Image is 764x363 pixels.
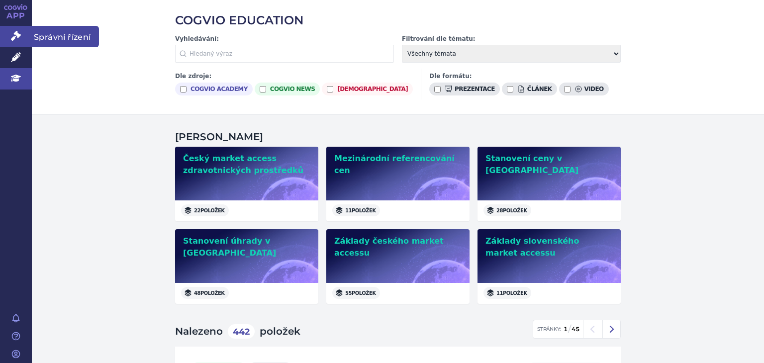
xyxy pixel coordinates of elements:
span: / [568,323,572,336]
a: Český market access zdravotnických prostředků22položek [175,147,318,221]
h3: Dle formátu: [429,72,609,81]
input: prezentace [434,86,441,92]
input: cogvio academy [180,86,187,92]
span: 11 položek [483,287,531,299]
span: 55 položek [332,287,380,299]
span: Stránky: [537,327,561,332]
h2: Stanovení úhrady v [GEOGRAPHIC_DATA] [183,235,310,259]
label: Filtrování dle tématu: [402,35,621,43]
strong: 1 [564,326,568,332]
label: článek [502,83,557,95]
a: Základy českého market accessu55položek [326,229,470,304]
input: cogvio news [260,86,266,92]
span: Správní řízení [32,26,99,47]
a: Mezinárodní referencování cen11položek [326,147,470,221]
h2: Český market access zdravotnických prostředků [183,153,310,177]
strong: 45 [572,326,579,332]
input: video [564,86,571,92]
span: 11 položek [332,204,380,216]
span: 442 [228,324,255,339]
span: 28 položek [483,204,531,216]
input: článek [507,86,513,92]
label: prezentace [429,83,500,95]
label: cogvio news [255,83,320,95]
h2: [PERSON_NAME] [175,131,621,143]
label: video [559,83,609,95]
span: 22 položek [181,204,229,216]
label: Vyhledávání: [175,35,394,43]
h3: Dle zdroje: [175,72,413,81]
h2: Základy českého market accessu [334,235,462,259]
h2: Stanovení ceny v [GEOGRAPHIC_DATA] [485,153,613,177]
label: cogvio academy [175,83,253,95]
h2: Mezinárodní referencování cen [334,153,462,177]
span: 48 položek [181,287,229,299]
h2: COGVIO EDUCATION [175,12,621,29]
a: Základy slovenského market accessu11položek [477,229,621,304]
h2: Základy slovenského market accessu [485,235,613,259]
input: Hledaný výraz [175,45,394,63]
h2: Nalezeno položek [175,324,300,339]
label: [DEMOGRAPHIC_DATA] [322,83,413,95]
a: Stanovení úhrady v [GEOGRAPHIC_DATA]48položek [175,229,318,304]
a: Stanovení ceny v [GEOGRAPHIC_DATA]28položek [477,147,621,221]
input: [DEMOGRAPHIC_DATA] [327,86,333,92]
